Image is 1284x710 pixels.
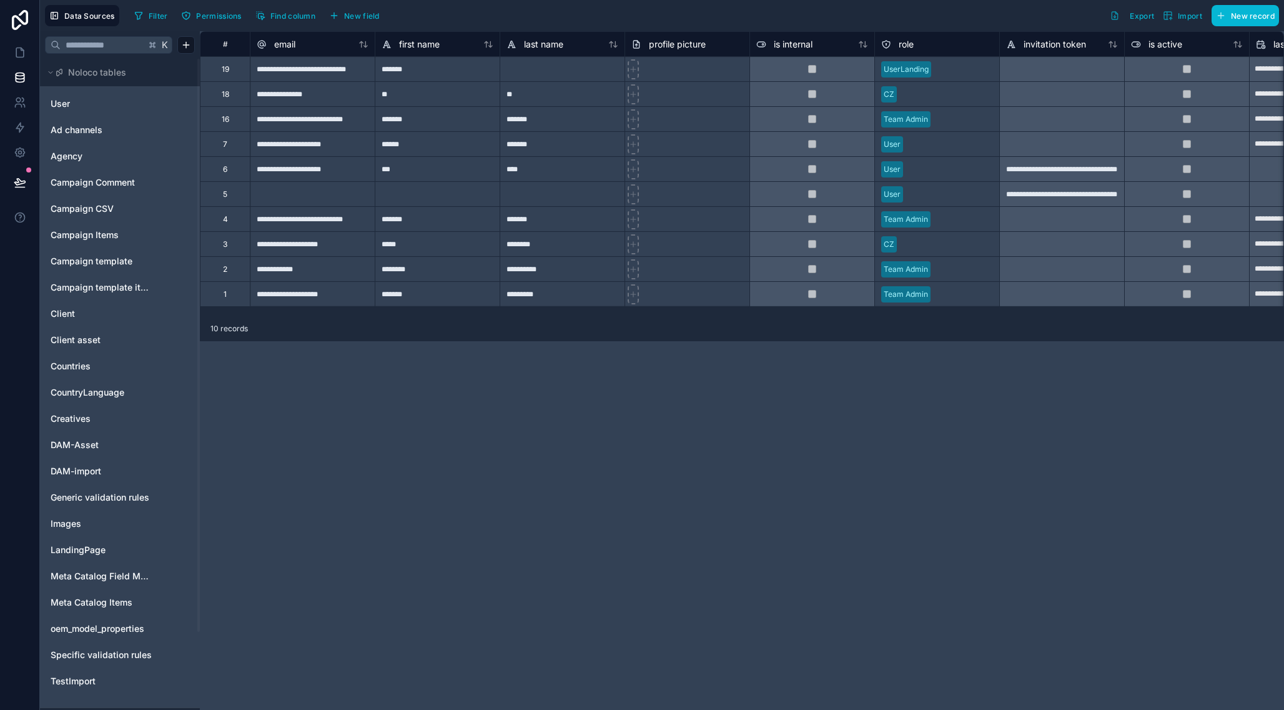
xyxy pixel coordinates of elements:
a: Images [51,517,152,530]
span: Client asset [51,334,101,346]
span: 10 records [210,324,248,334]
span: User [51,97,70,110]
span: DAM-import [51,465,101,477]
div: Campaign template [45,251,195,271]
span: DAM-Asset [51,439,99,451]
span: LandingPage [51,544,106,556]
a: Campaign Items [51,229,152,241]
div: 4 [223,214,228,224]
span: Client [51,307,75,320]
a: Creatives [51,412,152,425]
a: Client [51,307,152,320]
div: DAM-import [45,461,195,481]
div: 7 [223,139,227,149]
div: 6 [223,164,227,174]
span: Permissions [196,11,241,21]
span: Meta Catalog Items [51,596,132,609]
a: CountryLanguage [51,386,152,399]
span: Images [51,517,81,530]
div: 5 [223,189,227,199]
div: Campaign CSV [45,199,195,219]
button: Data Sources [45,5,119,26]
span: TestImport [51,675,96,687]
span: New record [1231,11,1275,21]
span: Find column [270,11,315,21]
span: Import [1178,11,1202,21]
div: Creatives [45,409,195,429]
button: Permissions [177,6,245,25]
div: User [45,94,195,114]
a: Campaign CSV [51,202,152,215]
a: Ad channels [51,124,152,136]
div: 16 [222,114,229,124]
div: 2 [223,264,227,274]
div: Images [45,514,195,534]
a: TestImport [51,675,152,687]
button: New record [1212,5,1279,26]
span: Noloco tables [68,66,126,79]
div: DAM-Asset [45,435,195,455]
div: oem_model_properties [45,619,195,639]
a: DAM-import [51,465,152,477]
div: Team Admin [884,214,928,225]
div: CountryLanguage [45,382,195,402]
div: User [884,164,901,175]
div: TestImport [45,671,195,691]
div: Agency [45,146,195,166]
a: Countries [51,360,152,372]
a: Campaign Comment [51,176,152,189]
div: UserLanding [884,64,929,75]
div: Campaign template item [45,277,195,297]
div: Meta Catalog Items [45,592,195,612]
div: LandingPage [45,540,195,560]
span: Countries [51,360,91,372]
a: DAM-Asset [51,439,152,451]
div: Team Admin [884,264,928,275]
div: Generic validation rules [45,487,195,507]
span: Filter [149,11,168,21]
div: CZ [884,239,894,250]
span: first name [399,38,440,51]
span: invitation token [1024,38,1086,51]
a: Campaign template [51,255,152,267]
span: Data Sources [64,11,115,21]
span: Campaign template [51,255,132,267]
a: Generic validation rules [51,491,152,504]
div: Client asset [45,330,195,350]
a: Meta Catalog Items [51,596,152,609]
a: Campaign template item [51,281,152,294]
span: Campaign Comment [51,176,135,189]
span: is internal [774,38,812,51]
a: LandingPage [51,544,152,556]
a: Client asset [51,334,152,346]
button: Filter [129,6,172,25]
span: Campaign CSV [51,202,114,215]
div: 18 [222,89,229,99]
span: Agency [51,150,82,162]
span: Campaign Items [51,229,119,241]
div: User [884,189,901,200]
span: Meta Catalog Field Mapping [51,570,152,582]
a: New record [1207,5,1279,26]
button: Noloco tables [45,64,187,81]
span: role [899,38,914,51]
a: Permissions [177,6,250,25]
button: Find column [251,6,320,25]
a: Agency [51,150,152,162]
div: Team Admin [884,289,928,300]
div: Client [45,304,195,324]
span: K [160,41,169,49]
div: 19 [222,64,229,74]
div: Campaign Items [45,225,195,245]
div: Team Admin [884,114,928,125]
div: Ad channels [45,120,195,140]
button: Import [1158,5,1207,26]
span: Creatives [51,412,91,425]
span: is active [1148,38,1182,51]
div: Countries [45,356,195,376]
span: New field [344,11,380,21]
span: Generic validation rules [51,491,149,504]
div: 1 [224,289,227,299]
span: oem_model_properties [51,622,144,635]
